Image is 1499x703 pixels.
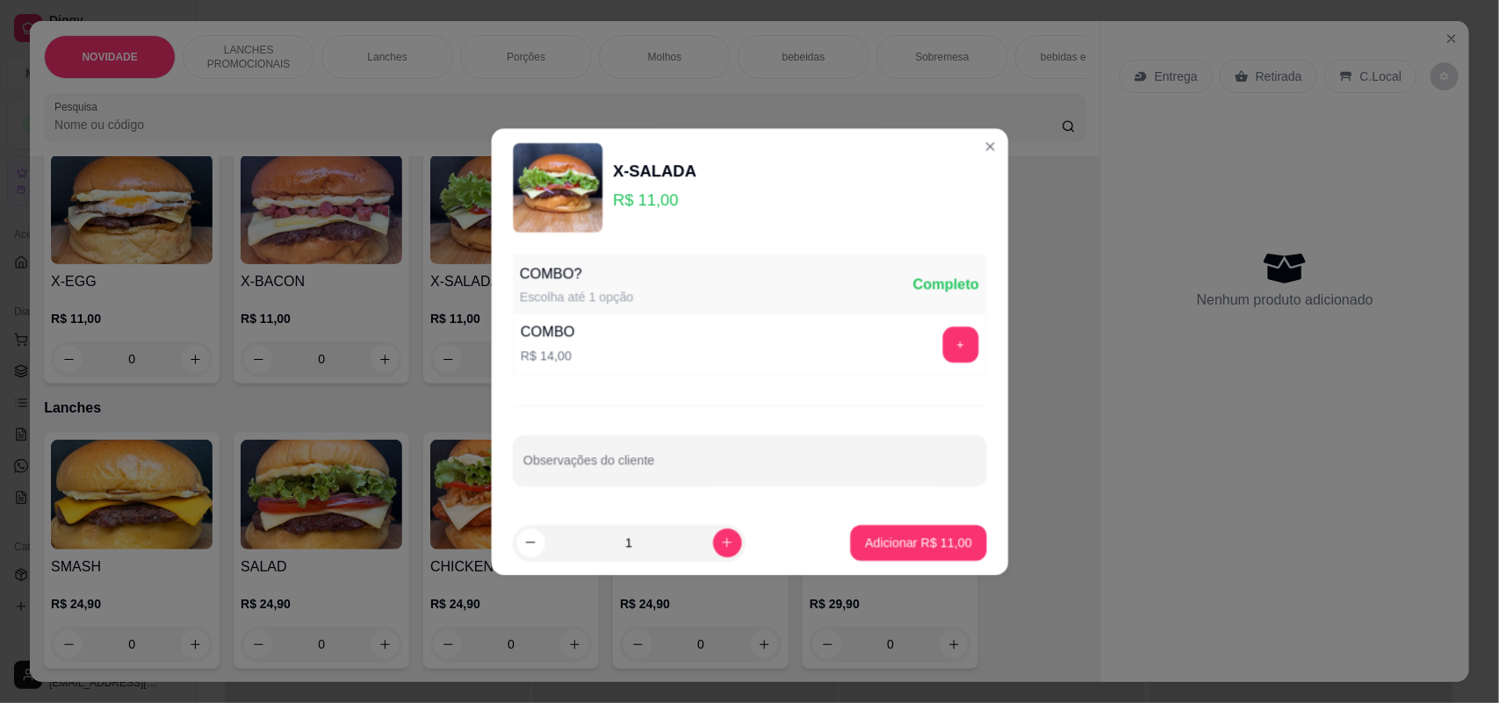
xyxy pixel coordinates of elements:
[865,534,972,551] p: Adicionar R$ 11,00
[520,262,634,284] div: COMBO?
[520,288,634,305] div: Escolha até 1 opção
[942,326,978,362] button: add
[613,187,696,212] p: R$ 11,00
[976,132,1005,161] button: Close
[713,528,742,557] button: increase-product-quantity
[851,525,986,561] button: Adicionar R$ 11,00
[513,142,602,232] img: product-image
[516,528,545,557] button: decrease-product-quantity
[521,321,575,343] div: COMBO
[613,159,696,184] div: X-SALADA
[521,346,575,363] p: R$ 14,00
[523,458,976,476] input: Observações do cliente
[913,274,979,296] div: Completo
